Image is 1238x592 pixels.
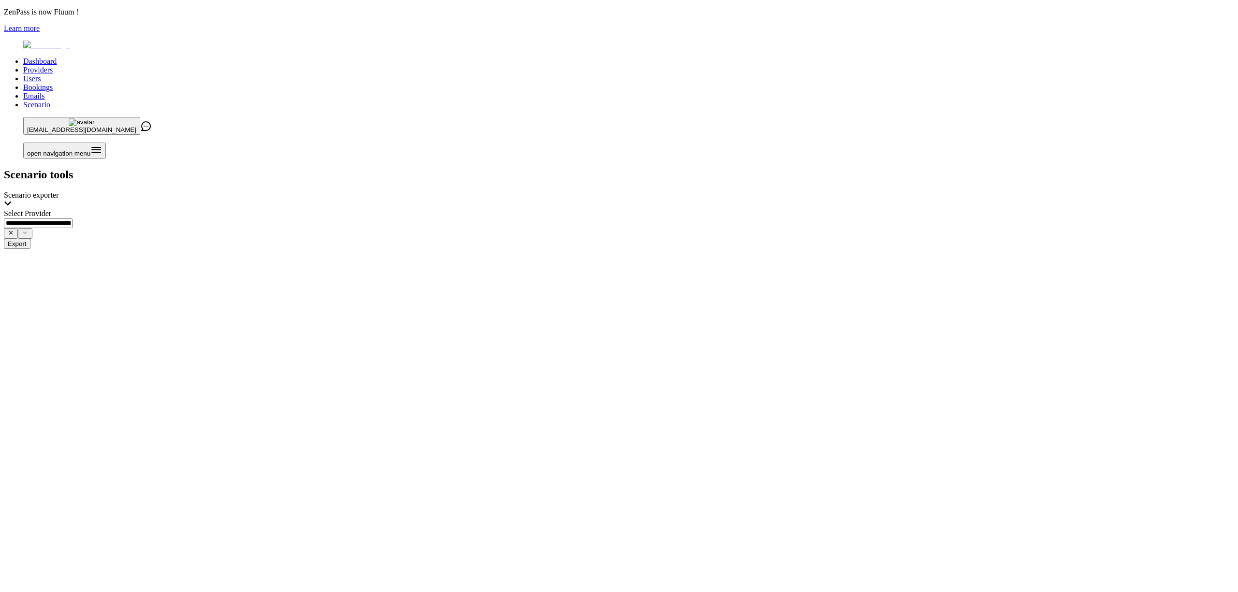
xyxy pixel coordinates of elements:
span: [EMAIL_ADDRESS][DOMAIN_NAME] [27,126,136,133]
h2: Scenario tools [4,168,1234,181]
span: Scenario exporter [4,191,59,199]
button: Export [4,239,30,249]
a: Providers [23,66,53,74]
button: avatar[EMAIL_ADDRESS][DOMAIN_NAME] [23,117,140,135]
span: open navigation menu [27,150,90,157]
a: Dashboard [23,57,57,65]
img: avatar [69,118,94,126]
a: Emails [23,92,44,100]
a: Scenario [23,101,50,109]
a: Users [23,74,41,83]
a: Bookings [23,83,53,91]
img: Fluum Logo [23,41,70,49]
input: Select Provider [4,218,73,228]
a: Learn more [4,24,40,32]
button: Show suggestions [4,228,18,239]
p: ZenPass is now Fluum ! [4,8,1234,16]
button: Show suggestions [18,228,32,239]
label: Select Provider [4,209,51,217]
button: Open menu [23,143,106,159]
